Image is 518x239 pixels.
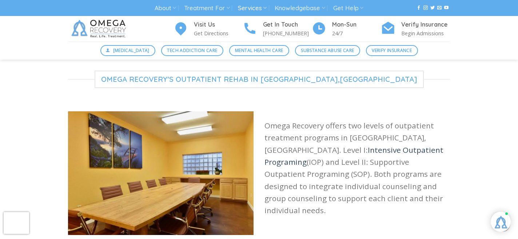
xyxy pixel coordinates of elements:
a: Substance Abuse Care [295,45,360,56]
a: Mental Health Care [229,45,289,56]
a: Intensive Outpatient Programing [264,145,443,167]
a: [MEDICAL_DATA] [100,45,156,56]
a: Follow on YouTube [444,5,449,11]
a: Services [238,1,267,15]
a: Tech Addiction Care [161,45,223,56]
a: Send us an email [437,5,442,11]
a: About [155,1,176,15]
a: Get Help [333,1,363,15]
a: Treatment For [184,1,230,15]
a: Visit Us Get Directions [174,20,243,38]
span: Tech Addiction Care [167,47,217,54]
h4: Mon-Sun [332,20,381,29]
a: Verify Insurance Begin Admissions [381,20,450,38]
h4: Get In Touch [263,20,312,29]
img: Omega Recovery [68,16,132,41]
h4: Verify Insurance [401,20,450,29]
p: 24/7 [332,29,381,37]
span: Substance Abuse Care [301,47,354,54]
span: Mental Health Care [235,47,283,54]
p: Omega Recovery offers two levels of outpatient treatment programs in [GEOGRAPHIC_DATA], [GEOGRAPH... [264,120,450,216]
a: Follow on Instagram [423,5,428,11]
a: Follow on Facebook [417,5,421,11]
p: [PHONE_NUMBER] [263,29,312,37]
a: Verify Insurance [366,45,418,56]
span: [MEDICAL_DATA] [113,47,150,54]
span: Omega Recovery’s Outpatient Rehab in [GEOGRAPHIC_DATA],[GEOGRAPHIC_DATA] [95,71,424,88]
span: Verify Insurance [372,47,412,54]
a: Knowledgebase [275,1,325,15]
h4: Visit Us [194,20,243,29]
p: Begin Admissions [401,29,450,37]
a: Follow on Twitter [430,5,435,11]
p: Get Directions [194,29,243,37]
a: Get In Touch [PHONE_NUMBER] [243,20,312,38]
